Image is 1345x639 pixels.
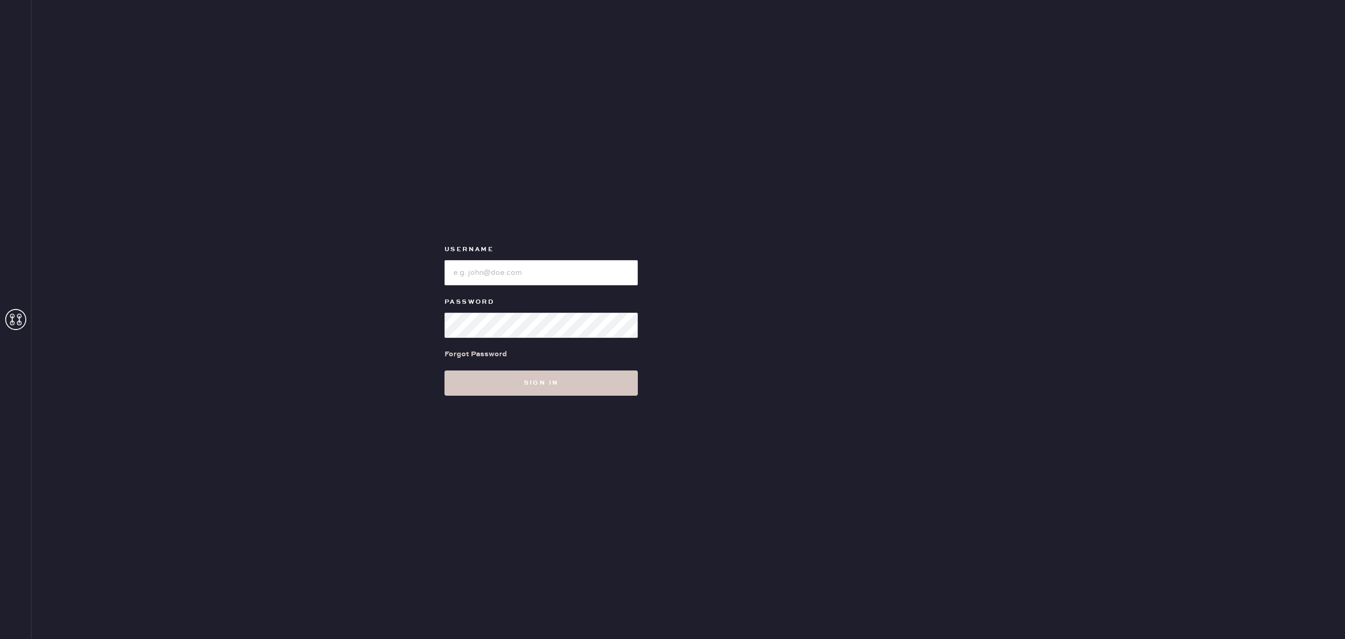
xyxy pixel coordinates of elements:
[444,296,638,308] label: Password
[444,260,638,285] input: e.g. john@doe.com
[444,370,638,396] button: Sign in
[444,348,507,360] div: Forgot Password
[444,338,507,370] a: Forgot Password
[444,243,638,256] label: Username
